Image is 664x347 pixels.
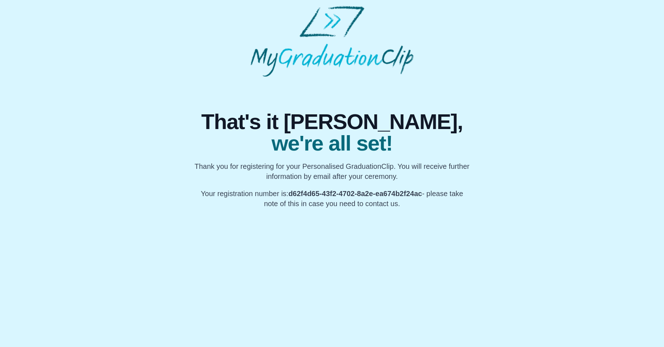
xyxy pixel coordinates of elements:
[194,111,470,133] span: That's it [PERSON_NAME],
[251,6,414,77] img: MyGraduationClip
[288,190,422,198] b: d62f4d65-43f2-4702-8a2e-ea674b2f24ac
[194,133,470,154] span: we're all set!
[194,161,470,181] p: Thank you for registering for your Personalised GraduationClip. You will receive further informat...
[194,189,470,209] p: Your registration number is: - please take note of this in case you need to contact us.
